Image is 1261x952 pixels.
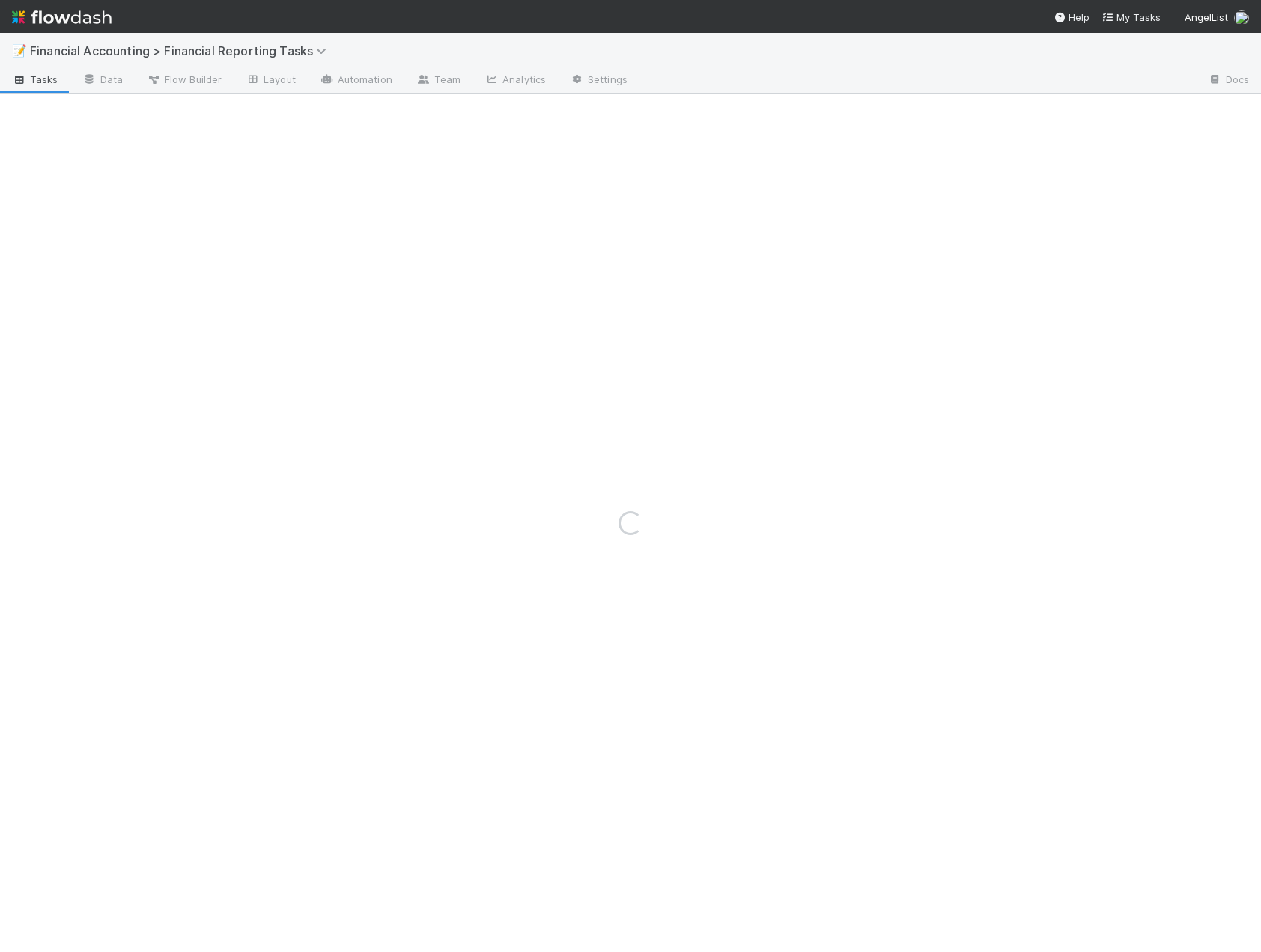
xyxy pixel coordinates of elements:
[1196,69,1261,93] a: Docs
[558,69,639,93] a: Settings
[1102,11,1161,23] span: My Tasks
[1185,11,1228,23] span: AngelList
[12,44,27,57] span: 📝
[473,69,558,93] a: Analytics
[1054,10,1090,25] div: Help
[30,43,334,58] span: Financial Accounting > Financial Reporting Tasks
[1234,10,1249,25] img: avatar_c0d2ec3f-77e2-40ea-8107-ee7bdb5edede.png
[308,69,404,93] a: Automation
[147,72,222,87] span: Flow Builder
[12,72,58,87] span: Tasks
[135,69,234,93] a: Flow Builder
[70,69,135,93] a: Data
[234,69,308,93] a: Layout
[1102,10,1161,25] a: My Tasks
[12,4,112,30] img: logo-inverted-e16ddd16eac7371096b0.svg
[404,69,473,93] a: Team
